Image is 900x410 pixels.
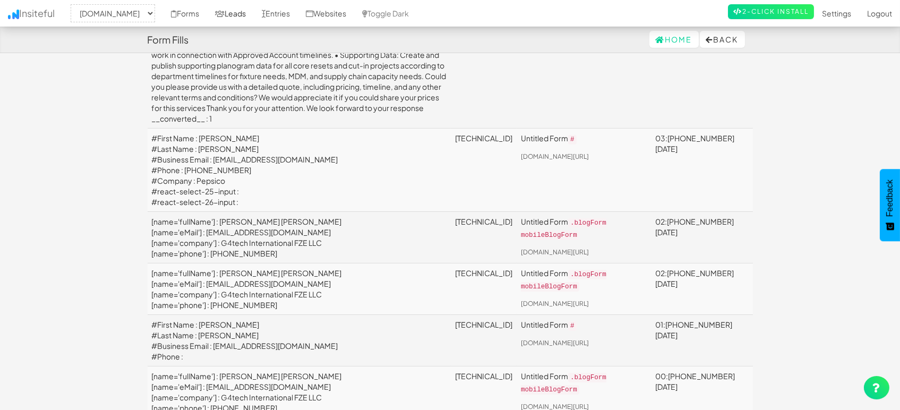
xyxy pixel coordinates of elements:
a: [TECHNICAL_ID] [455,133,512,143]
p: Untitled Form [521,319,647,331]
td: [name='fullName'] : [PERSON_NAME] [PERSON_NAME] [name='eMail'] : [EMAIL_ADDRESS][DOMAIN_NAME] [na... [148,263,451,314]
a: [DOMAIN_NAME][URL] [521,152,589,160]
a: 2-Click Install [728,4,814,19]
p: Untitled Form [521,216,647,241]
a: [TECHNICAL_ID] [455,217,512,226]
a: [DOMAIN_NAME][URL] [521,300,589,307]
code: # [568,321,577,331]
td: #First Name : [PERSON_NAME] #Last Name : [PERSON_NAME] #Business Email : [EMAIL_ADDRESS][DOMAIN_N... [148,314,451,366]
button: Feedback - Show survey [880,169,900,241]
a: [TECHNICAL_ID] [455,371,512,381]
td: 01:[PHONE_NUMBER][DATE] [651,314,753,366]
p: Untitled Form [521,268,647,292]
code: # [568,135,577,144]
code: .blogForm mobileBlogForm [521,270,606,292]
p: Untitled Form [521,371,647,395]
code: .blogForm mobileBlogForm [521,373,606,395]
td: #First Name : [PERSON_NAME] #Last Name : [PERSON_NAME] #Business Email : [EMAIL_ADDRESS][DOMAIN_N... [148,128,451,211]
td: 02:[PHONE_NUMBER][DATE] [651,211,753,263]
td: 03:[PHONE_NUMBER][DATE] [651,128,753,211]
td: 02:[PHONE_NUMBER][DATE] [651,263,753,314]
td: [name='fullName'] : [PERSON_NAME] [PERSON_NAME] [name='eMail'] : [EMAIL_ADDRESS][DOMAIN_NAME] [na... [148,211,451,263]
h4: Form Fills [148,35,189,45]
a: [DOMAIN_NAME][URL] [521,248,589,256]
a: Home [649,31,699,48]
a: [TECHNICAL_ID] [455,320,512,329]
span: Feedback [885,180,895,217]
a: [DOMAIN_NAME][URL] [521,339,589,347]
a: [TECHNICAL_ID] [455,268,512,278]
p: Untitled Form [521,133,647,145]
button: Back [700,31,745,48]
img: icon.png [8,10,19,19]
code: .blogForm mobileBlogForm [521,218,606,240]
